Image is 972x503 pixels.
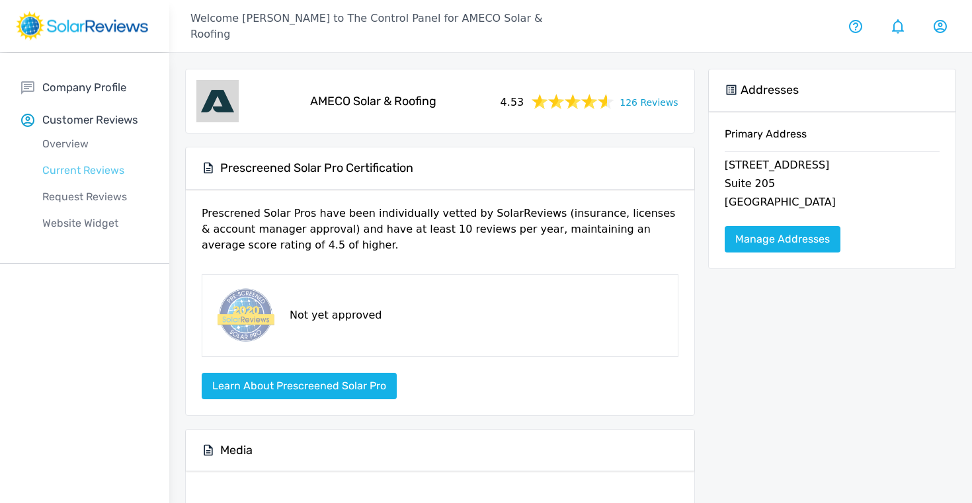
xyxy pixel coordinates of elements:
h5: AMECO Solar & Roofing [310,94,436,109]
p: Customer Reviews [42,112,138,128]
p: Not yet approved [290,307,382,323]
a: Request Reviews [21,184,169,210]
p: [GEOGRAPHIC_DATA] [725,194,940,213]
h5: Prescreened Solar Pro Certification [220,161,413,176]
p: Website Widget [21,215,169,231]
a: 126 Reviews [620,93,678,110]
p: Suite 205 [725,176,940,194]
p: Current Reviews [21,163,169,178]
p: Prescrened Solar Pros have been individually vetted by SolarReviews (insurance, licenses & accoun... [202,206,678,264]
h5: Addresses [741,83,799,98]
a: Overview [21,131,169,157]
h5: Media [220,443,253,458]
p: Overview [21,136,169,152]
h6: Primary Address [725,128,940,151]
a: Manage Addresses [725,226,840,252]
p: Welcome [PERSON_NAME] to The Control Panel for AMECO Solar & Roofing [190,11,571,42]
p: Company Profile [42,79,126,96]
p: [STREET_ADDRESS] [725,157,940,176]
a: Website Widget [21,210,169,237]
a: Learn about Prescreened Solar Pro [202,379,397,392]
a: Current Reviews [21,157,169,184]
span: 4.53 [501,92,524,110]
p: Request Reviews [21,189,169,205]
img: prescreened-badge.png [213,286,276,346]
button: Learn about Prescreened Solar Pro [202,373,397,399]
